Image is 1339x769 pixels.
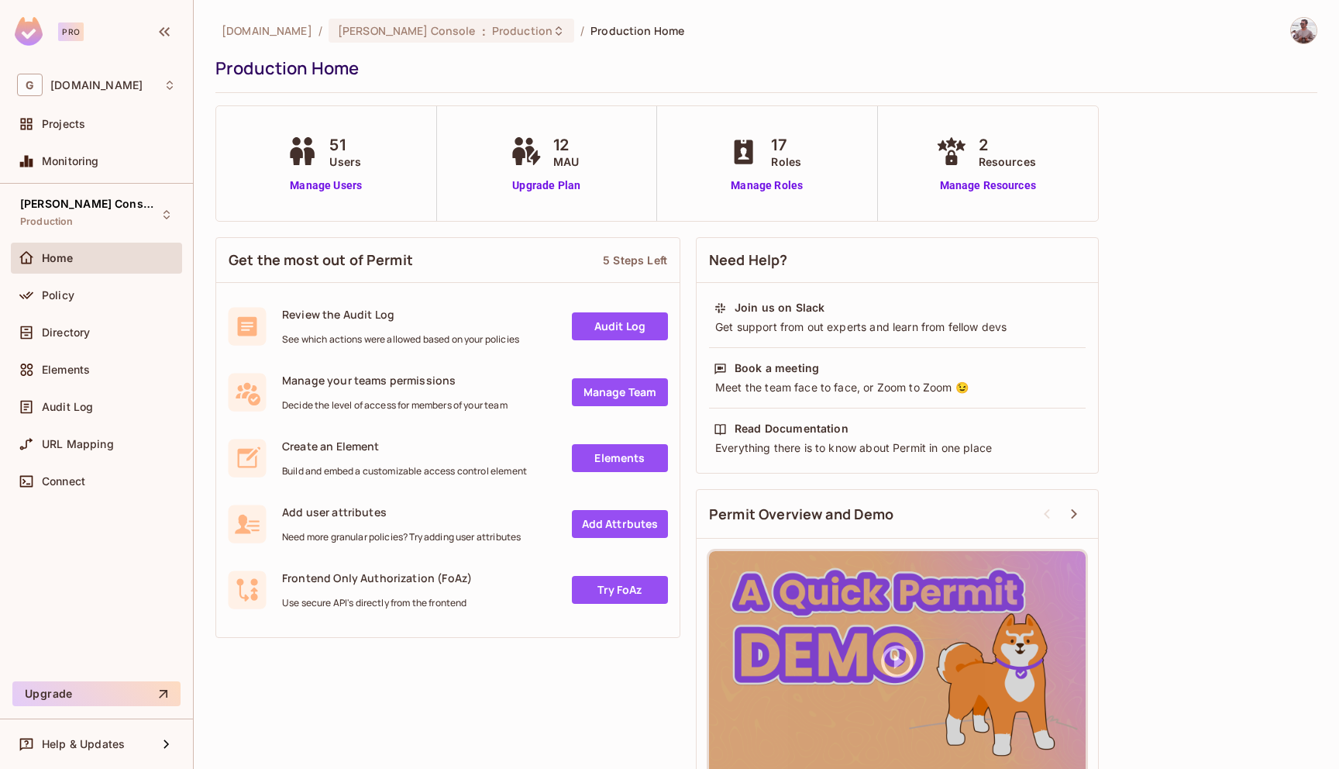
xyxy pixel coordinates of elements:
span: Production [20,216,74,228]
li: / [580,23,584,38]
span: [PERSON_NAME] Console [338,23,476,38]
span: Get the most out of Permit [229,250,413,270]
span: [PERSON_NAME] Console [20,198,160,210]
span: Help & Updates [42,738,125,750]
span: See which actions were allowed based on your policies [282,333,519,346]
div: Production Home [215,57,1310,80]
span: Frontend Only Authorization (FoAz) [282,571,472,585]
span: Resources [979,153,1036,170]
div: 5 Steps Left [603,253,667,267]
a: Add Attrbutes [572,510,668,538]
span: 17 [771,133,801,157]
span: Create an Element [282,439,527,453]
span: the active workspace [222,23,312,38]
span: Production [492,23,552,38]
span: Elements [42,364,90,376]
span: Workspace: gameskraft.com [50,79,143,91]
span: Connect [42,475,85,488]
span: 12 [553,133,579,157]
span: G [17,74,43,96]
div: Everything there is to know about Permit in one place [714,440,1081,456]
a: Upgrade Plan [507,178,587,194]
span: Review the Audit Log [282,307,519,322]
a: Manage Roles [725,178,809,194]
button: Upgrade [12,681,181,706]
div: Read Documentation [735,421,848,436]
img: SReyMgAAAABJRU5ErkJggg== [15,17,43,46]
div: Get support from out experts and learn from fellow devs [714,319,1081,335]
span: Roles [771,153,801,170]
span: Add user attributes [282,505,521,519]
span: Policy [42,289,74,302]
img: Madhu Babu [1291,18,1317,43]
div: Join us on Slack [735,300,824,316]
div: Meet the team face to face, or Zoom to Zoom 😉 [714,380,1081,395]
span: Need Help? [709,250,788,270]
span: : [481,25,487,37]
span: Permit Overview and Demo [709,505,894,524]
span: Decide the level of access for members of your team [282,399,508,412]
span: Home [42,252,74,264]
span: Audit Log [42,401,93,413]
a: Manage Resources [932,178,1044,194]
span: URL Mapping [42,438,114,450]
span: Manage your teams permissions [282,373,508,388]
span: 51 [329,133,361,157]
span: Users [329,153,361,170]
span: Projects [42,118,85,130]
a: Audit Log [572,312,668,340]
li: / [318,23,322,38]
span: Directory [42,326,90,339]
span: 2 [979,133,1036,157]
a: Elements [572,444,668,472]
span: MAU [553,153,579,170]
span: Monitoring [42,155,99,167]
span: Production Home [590,23,684,38]
span: Build and embed a customizable access control element [282,465,527,478]
a: Try FoAz [572,576,668,604]
span: Use secure API's directly from the frontend [282,597,472,609]
span: Need more granular policies? Try adding user attributes [282,531,521,543]
a: Manage Team [572,378,668,406]
div: Pro [58,22,84,41]
a: Manage Users [283,178,369,194]
div: Book a meeting [735,360,819,376]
